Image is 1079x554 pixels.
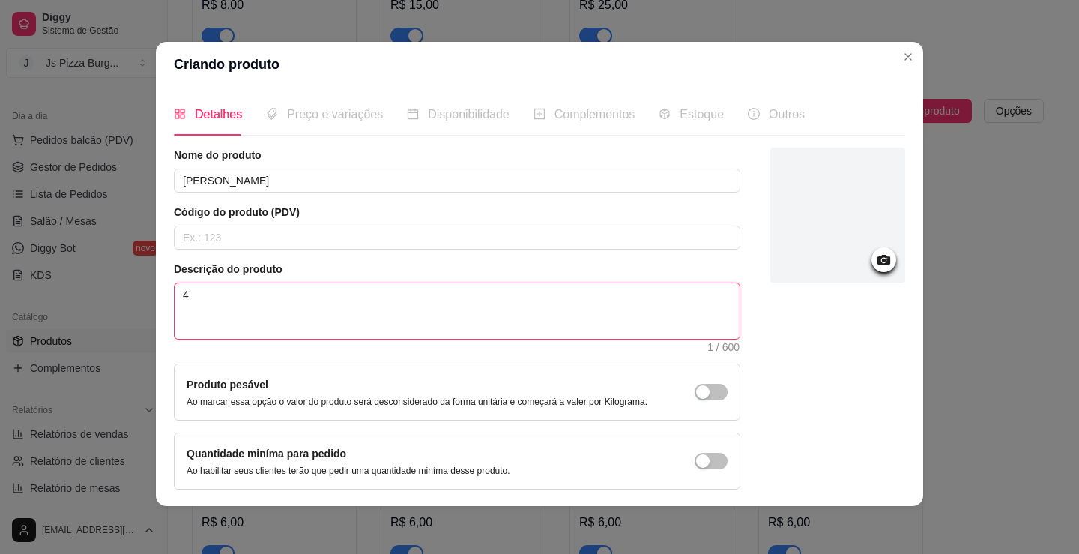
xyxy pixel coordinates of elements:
[659,108,671,120] span: code-sandbox
[680,108,724,121] span: Estoque
[174,226,740,250] input: Ex.: 123
[748,108,760,120] span: info-circle
[187,396,647,408] p: Ao marcar essa opção o valor do produto será desconsiderado da forma unitária e começará a valer ...
[175,283,740,339] textarea: 4
[174,205,740,220] article: Código do produto (PDV)
[187,448,346,460] label: Quantidade miníma para pedido
[896,45,920,69] button: Close
[407,108,419,120] span: calendar
[174,262,740,277] article: Descrição do produto
[174,169,740,193] input: Ex.: Hamburguer de costela
[266,108,278,120] span: tags
[534,108,545,120] span: plus-square
[156,42,923,87] header: Criando produto
[554,108,635,121] span: Complementos
[769,108,805,121] span: Outros
[187,465,510,477] p: Ao habilitar seus clientes terão que pedir uma quantidade miníma desse produto.
[174,148,740,163] article: Nome do produto
[287,108,383,121] span: Preço e variações
[174,108,186,120] span: appstore
[187,379,268,391] label: Produto pesável
[195,108,242,121] span: Detalhes
[428,108,510,121] span: Disponibilidade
